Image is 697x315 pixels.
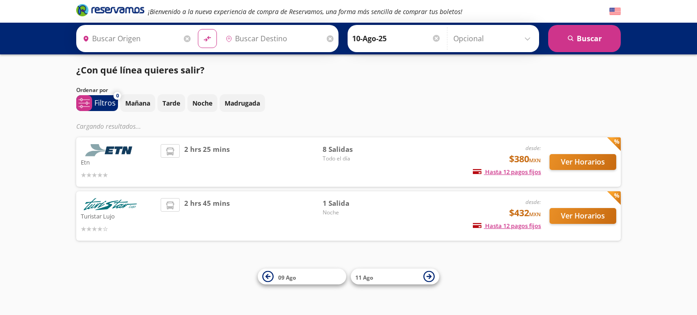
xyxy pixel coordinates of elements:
[509,206,541,220] span: $432
[509,152,541,166] span: $380
[120,94,155,112] button: Mañana
[550,208,616,224] button: Ver Horarios
[184,198,230,234] span: 2 hrs 45 mins
[192,98,212,108] p: Noche
[525,198,541,206] em: desde:
[148,7,462,16] em: ¡Bienvenido a la nueva experiencia de compra de Reservamos, una forma más sencilla de comprar tus...
[162,98,180,108] p: Tarde
[81,210,156,221] p: Turistar Lujo
[76,3,144,17] i: Brand Logo
[550,154,616,170] button: Ver Horarios
[125,98,150,108] p: Mañana
[157,94,185,112] button: Tarde
[225,98,260,108] p: Madrugada
[609,6,621,17] button: English
[76,63,205,77] p: ¿Con qué línea quieres salir?
[323,144,386,155] span: 8 Salidas
[81,156,156,167] p: Etn
[351,269,439,285] button: 11 Ago
[79,27,182,50] input: Buscar Origen
[76,3,144,19] a: Brand Logo
[548,25,621,52] button: Buscar
[116,92,119,100] span: 0
[529,211,541,218] small: MXN
[525,144,541,152] em: desde:
[453,27,535,50] input: Opcional
[473,222,541,230] span: Hasta 12 pagos fijos
[76,122,141,131] em: Cargando resultados ...
[323,155,386,163] span: Todo el día
[355,273,373,281] span: 11 Ago
[81,198,140,210] img: Turistar Lujo
[352,27,441,50] input: Elegir Fecha
[222,27,324,50] input: Buscar Destino
[187,94,217,112] button: Noche
[76,95,118,111] button: 0Filtros
[81,144,140,156] img: Etn
[220,94,265,112] button: Madrugada
[76,86,108,94] p: Ordenar por
[323,198,386,208] span: 1 Salida
[278,273,296,281] span: 09 Ago
[94,97,116,108] p: Filtros
[258,269,346,285] button: 09 Ago
[323,208,386,217] span: Noche
[473,168,541,176] span: Hasta 12 pagos fijos
[529,157,541,164] small: MXN
[184,144,230,180] span: 2 hrs 25 mins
